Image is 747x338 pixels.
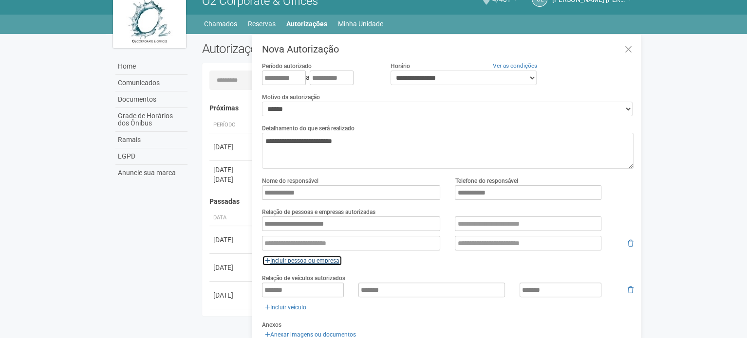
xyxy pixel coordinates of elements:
a: Chamados [204,17,237,31]
a: Ramais [115,132,187,148]
a: Home [115,58,187,75]
h2: Autorizações [202,41,411,56]
h3: Nova Autorização [262,44,634,54]
label: Motivo da autorização [262,93,320,102]
i: Remover [628,240,634,247]
div: [DATE] [213,290,249,300]
label: Período autorizado [262,62,312,71]
label: Anexos [262,320,281,329]
th: Período [209,117,253,133]
a: Comunicados [115,75,187,91]
div: [DATE] [213,142,249,152]
label: Telefone do responsável [455,177,518,185]
a: Reservas [248,17,276,31]
a: Minha Unidade [338,17,383,31]
a: Autorizações [286,17,327,31]
a: Grade de Horários dos Ônibus [115,108,187,132]
a: Anuncie sua marca [115,165,187,181]
h4: Passadas [209,198,627,205]
a: LGPD [115,148,187,165]
a: Incluir pessoa ou empresa [262,255,342,266]
label: Detalhamento do que será realizado [262,124,355,133]
div: [DATE] [213,235,249,245]
div: [DATE] [213,175,249,184]
div: [DATE] [213,165,249,175]
label: Nome do responsável [262,177,318,185]
a: Ver as condições [493,62,537,69]
label: Relação de pessoas e empresas autorizadas [262,208,375,216]
a: Incluir veículo [262,302,309,313]
label: Relação de veículos autorizados [262,274,345,283]
label: Horário [391,62,410,71]
th: Data [209,210,253,226]
a: Documentos [115,91,187,108]
i: Remover [628,286,634,293]
div: a [262,71,376,85]
h4: Próximas [209,105,627,112]
div: [DATE] [213,263,249,272]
